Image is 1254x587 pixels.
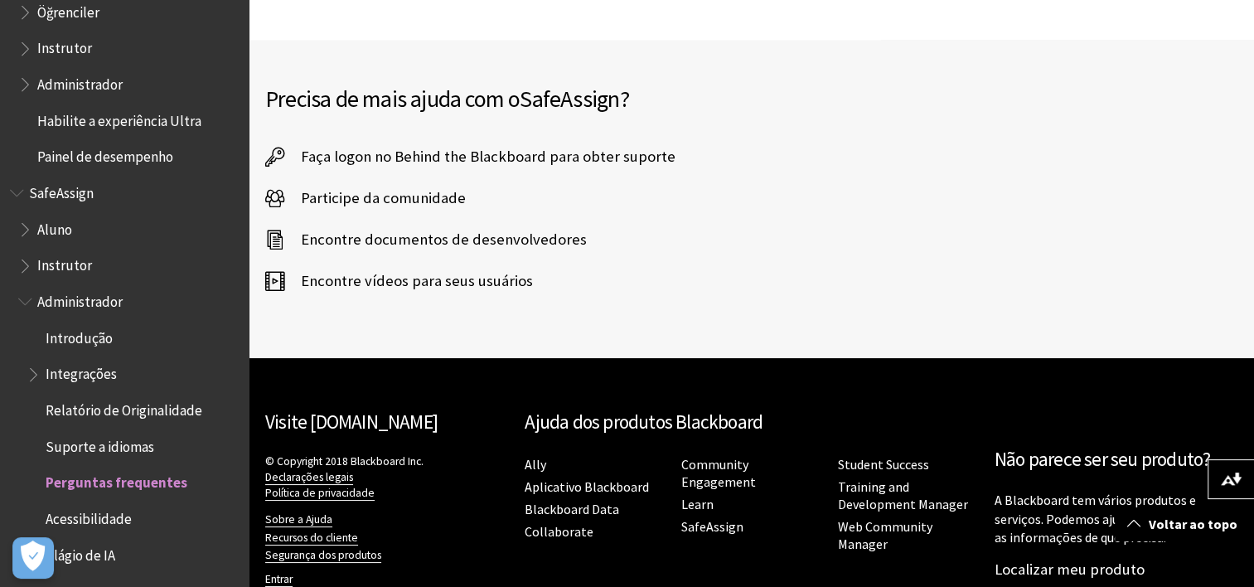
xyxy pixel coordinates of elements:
span: Acessibilidade [46,505,132,527]
p: © Copyright 2018 Blackboard Inc. [265,454,508,501]
a: Localizar meu produto [995,560,1145,579]
a: Student Success [838,456,929,473]
a: Aplicativo Blackboard [525,478,649,496]
span: Participe da comunidade [284,186,466,211]
span: Suporte a idiomas [46,433,154,455]
h2: Precisa de mais ajuda com o ? [265,81,752,116]
a: Blackboard Data [525,501,619,518]
a: Segurança dos produtos [265,548,381,563]
span: Administrador [37,70,123,93]
h2: Ajuda dos produtos Blackboard [525,408,978,437]
a: Ally [525,456,546,473]
a: Declarações legais [265,470,353,485]
button: Abrir preferências [12,537,54,579]
span: Habilite a experiência Ultra [37,107,201,129]
a: Learn [681,496,714,513]
a: Collaborate [525,523,593,541]
span: Encontre vídeos para seus usuários [284,269,533,293]
a: Política de privacidade [265,486,375,501]
a: Faça logon no Behind the Blackboard para obter suporte [265,144,675,169]
a: Participe da comunidade [265,186,466,211]
span: Perguntas frequentes [46,468,187,491]
a: Encontre vídeos para seus usuários [265,269,533,293]
h2: Não parece ser seu produto? [995,445,1237,474]
span: Relatório de Originalidade [46,396,202,419]
a: Entrar [265,572,293,587]
span: Administrador [37,288,123,310]
a: Visite [DOMAIN_NAME] [265,410,438,434]
a: Community Engagement [681,456,756,491]
span: Instrutor [37,252,92,274]
a: Encontre documentos de desenvolvedores [265,227,587,252]
span: SafeAssign [29,179,94,201]
a: Training and Development Manager [838,478,968,513]
nav: Book outline for Blackboard SafeAssign [10,179,239,569]
span: Plágio de IA [46,541,115,564]
span: Painel de desempenho [37,143,173,166]
span: Instrutor [37,35,92,57]
span: Integrações [46,361,117,383]
a: Recursos do cliente [265,531,358,546]
span: Faça logon no Behind the Blackboard para obter suporte [284,144,675,169]
a: Voltar ao topo [1115,509,1254,540]
span: Aluno [37,216,72,238]
a: SafeAssign [681,518,743,536]
a: Web Community Manager [838,518,932,553]
span: SafeAssign [520,84,619,114]
span: Encontre documentos de desenvolvedores [284,227,587,252]
span: Introdução [46,324,113,347]
a: Sobre a Ajuda [265,512,332,527]
p: A Blackboard tem vários produtos e serviços. Podemos ajudar você a encontrar as informações de qu... [995,491,1237,546]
